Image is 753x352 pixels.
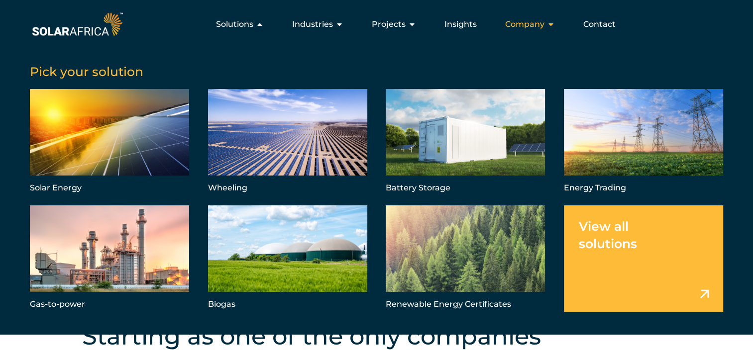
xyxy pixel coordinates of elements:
[444,18,477,30] a: Insights
[30,89,189,195] a: Solar Energy
[216,18,253,30] span: Solutions
[125,14,624,34] nav: Menu
[564,205,723,312] a: View all solutions
[125,14,624,34] div: Menu Toggle
[583,18,616,30] a: Contact
[505,18,544,30] span: Company
[372,18,406,30] span: Projects
[30,64,723,79] h5: Pick your solution
[292,18,333,30] span: Industries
